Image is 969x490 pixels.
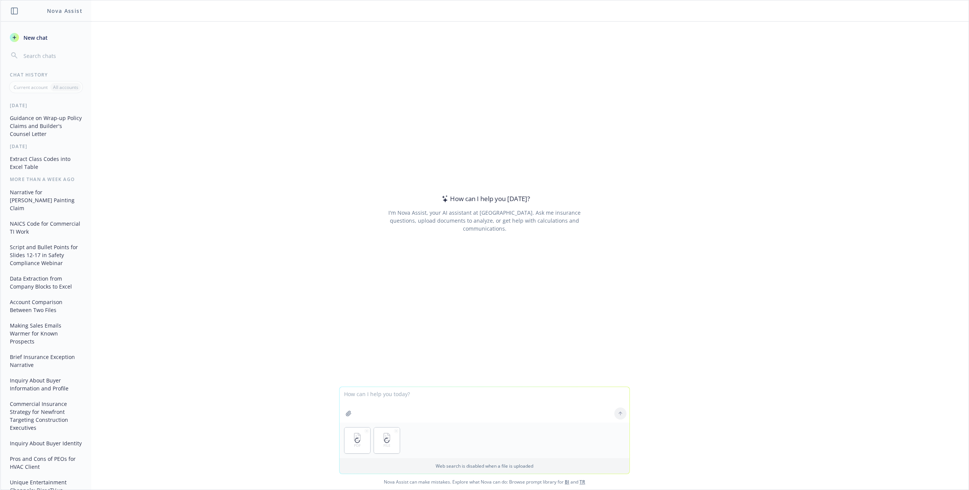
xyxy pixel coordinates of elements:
[47,7,83,15] h1: Nova Assist
[7,296,85,316] button: Account Comparison Between Two Files
[3,474,966,490] span: Nova Assist can make mistakes. Explore what Nova can do: Browse prompt library for and
[439,194,530,204] div: How can I help you [DATE]?
[7,453,85,473] button: Pros and Cons of PEOs for HVAC Client
[7,112,85,140] button: Guidance on Wrap-up Policy Claims and Builder's Counsel Letter
[344,463,625,469] p: Web search is disabled when a file is uploaded
[1,72,91,78] div: Chat History
[7,374,85,395] button: Inquiry About Buyer Information and Profile
[565,479,569,485] a: BI
[53,84,78,91] p: All accounts
[1,176,91,183] div: More than a week ago
[7,319,85,348] button: Making Sales Emails Warmer for Known Prospects
[7,351,85,371] button: Brief Insurance Exception Narrative
[378,209,591,233] div: I'm Nova Assist, your AI assistant at [GEOGRAPHIC_DATA]. Ask me insurance questions, upload docum...
[7,398,85,434] button: Commercial Insurance Strategy for Newfront Targeting Construction Executives
[7,217,85,238] button: NAICS Code for Commercial TI Work
[580,479,585,485] a: TR
[7,153,85,173] button: Extract Class Codes into Excel Table
[7,186,85,214] button: Narrative for [PERSON_NAME] Painting Claim
[22,50,82,61] input: Search chats
[22,34,48,42] span: New chat
[14,84,48,91] p: Current account
[7,437,85,449] button: Inquiry About Buyer Identity
[7,272,85,293] button: Data Extraction from Company Blocks to Excel
[7,241,85,269] button: Script and Bullet Points for Slides 12-17 in Safety Compliance Webinar
[1,143,91,150] div: [DATE]
[1,102,91,109] div: [DATE]
[7,31,85,44] button: New chat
